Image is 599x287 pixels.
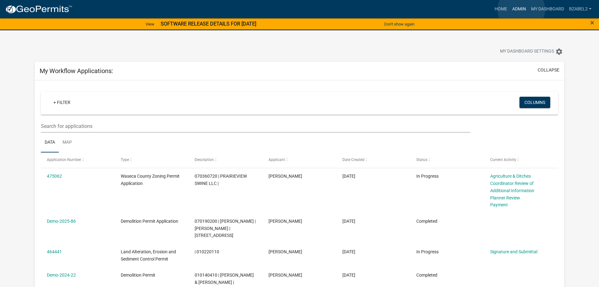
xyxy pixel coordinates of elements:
[41,120,470,133] input: Search for applications
[336,152,410,168] datatable-header-cell: Date Created
[490,195,520,200] a: Planner Review
[121,174,180,186] span: Waseca County Zoning Permit Application
[342,174,355,179] span: 09/08/2025
[490,202,508,207] a: Payment
[121,158,129,162] span: Type
[41,152,115,168] datatable-header-cell: Application Number
[195,219,256,238] span: 070190200 | KEITH SCHLAAK | KELLY L SCHLAAK | 22069 130TH ST
[490,174,534,193] a: Agriculture & Ditches Coordinator Review of Additional Information
[567,3,594,15] a: bzabel2
[269,273,302,278] span: Brian Zabel
[189,152,263,168] datatable-header-cell: Description
[121,219,178,224] span: Demolition Permit Application
[590,18,594,27] span: ×
[269,174,302,179] span: Brian Zabel
[492,3,510,15] a: Home
[416,174,439,179] span: In Progress
[40,67,113,75] h5: My Workflow Applications:
[269,219,302,224] span: Brian Zabel
[195,249,219,254] span: | 010220110
[416,273,437,278] span: Completed
[382,19,417,29] button: Don't show again
[263,152,336,168] datatable-header-cell: Applicant
[510,3,529,15] a: Admin
[59,133,76,153] a: Map
[143,19,157,29] a: View
[269,158,285,162] span: Applicant
[342,249,355,254] span: 08/15/2025
[47,249,62,254] a: 464441
[529,3,567,15] a: My Dashboard
[121,273,155,278] span: Demolition Permit
[48,97,75,108] a: + Filter
[538,67,559,73] button: collapse
[500,48,554,55] span: My Dashboard Settings
[410,152,484,168] datatable-header-cell: Status
[342,219,355,224] span: 08/27/2025
[590,19,594,26] button: Close
[47,273,76,278] a: Demo-2024-22
[495,45,568,58] button: My Dashboard Settingssettings
[47,158,81,162] span: Application Number
[416,249,439,254] span: In Progress
[519,97,550,108] button: Columns
[269,249,302,254] span: Brian Zabel
[121,249,176,261] span: Land Alteration, Erosion and Sediment Control Permit
[195,158,214,162] span: Description
[555,48,563,55] i: settings
[342,158,364,162] span: Date Created
[342,273,355,278] span: 12/20/2023
[490,249,537,254] a: Signature and Submittal
[416,219,437,224] span: Completed
[47,174,62,179] a: 475062
[195,174,247,186] span: 070360720 | PRAIRIEVIEW SWINE LLC |
[161,21,256,27] strong: SOFTWARE RELEASE DETAILS FOR [DATE]
[416,158,427,162] span: Status
[490,158,516,162] span: Current Activity
[41,133,59,153] a: Data
[115,152,189,168] datatable-header-cell: Type
[47,219,76,224] a: Demo-2025-86
[484,152,558,168] datatable-header-cell: Current Activity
